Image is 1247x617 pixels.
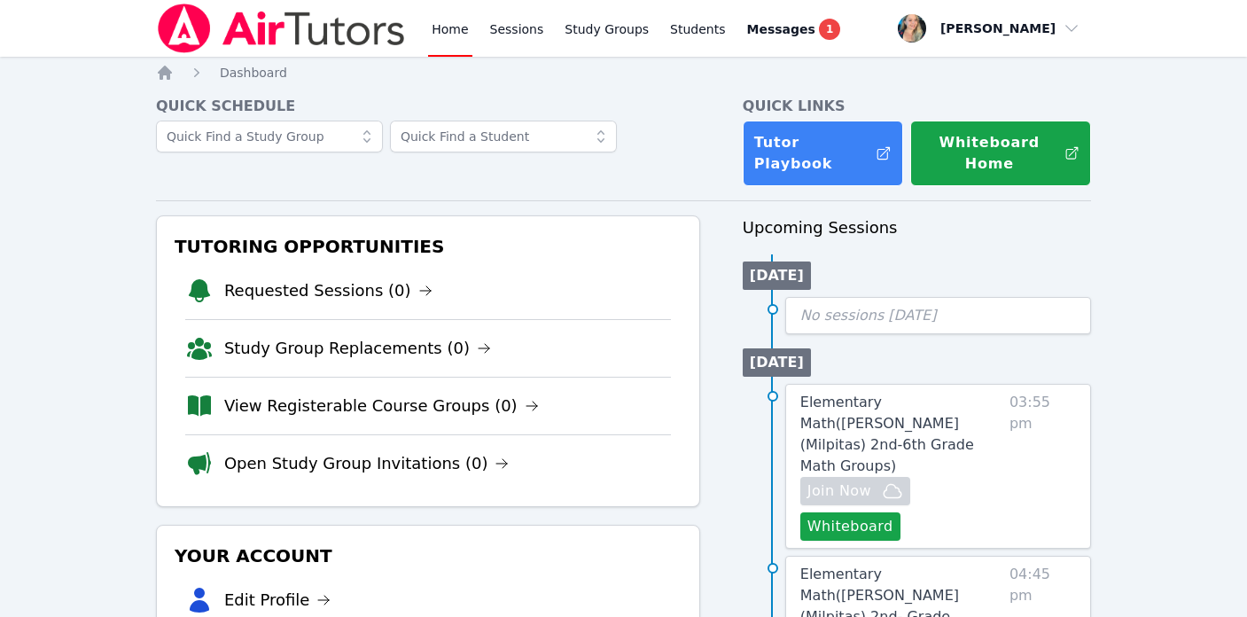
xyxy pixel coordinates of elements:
button: Join Now [800,477,910,505]
span: Join Now [807,480,871,502]
button: Whiteboard [800,512,900,541]
a: Dashboard [220,64,287,82]
h3: Upcoming Sessions [743,215,1091,240]
a: Open Study Group Invitations (0) [224,451,510,476]
img: Air Tutors [156,4,407,53]
h3: Tutoring Opportunities [171,230,685,262]
span: 03:55 pm [1009,392,1076,541]
li: [DATE] [743,348,811,377]
h4: Quick Schedule [156,96,700,117]
nav: Breadcrumb [156,64,1091,82]
h3: Your Account [171,540,685,572]
span: Dashboard [220,66,287,80]
a: Elementary Math([PERSON_NAME] (Milpitas) 2nd-6th Grade Math Groups) [800,392,1002,477]
span: Elementary Math ( [PERSON_NAME] (Milpitas) 2nd-6th Grade Math Groups ) [800,394,974,474]
li: [DATE] [743,262,811,290]
a: Study Group Replacements (0) [224,336,491,361]
a: View Registerable Course Groups (0) [224,394,539,418]
a: Tutor Playbook [743,121,903,186]
span: 1 [819,19,840,40]
span: No sessions [DATE] [800,307,937,324]
input: Quick Find a Study Group [156,121,383,152]
button: Whiteboard Home [910,121,1091,186]
a: Edit Profile [224,588,331,613]
a: Requested Sessions (0) [224,278,433,303]
input: Quick Find a Student [390,121,617,152]
h4: Quick Links [743,96,1091,117]
span: Messages [747,20,815,38]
